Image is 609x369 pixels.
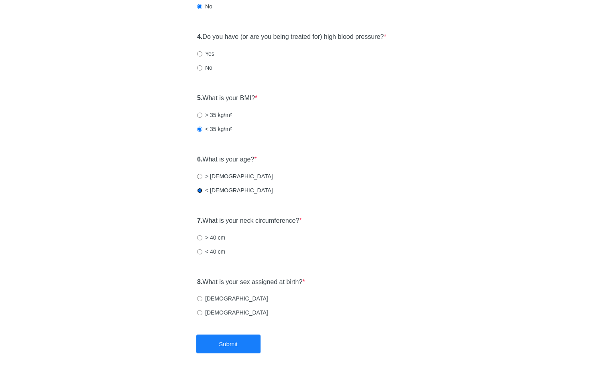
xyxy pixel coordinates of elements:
[197,156,202,163] strong: 6.
[197,125,232,133] label: < 35 kg/m²
[197,249,202,254] input: < 40 cm
[197,50,214,58] label: Yes
[197,294,268,302] label: [DEMOGRAPHIC_DATA]
[197,278,305,287] label: What is your sex assigned at birth?
[197,188,202,193] input: < [DEMOGRAPHIC_DATA]
[197,51,202,56] input: Yes
[197,174,202,179] input: > [DEMOGRAPHIC_DATA]
[197,94,257,103] label: What is your BMI?
[197,4,202,9] input: No
[197,186,273,194] label: < [DEMOGRAPHIC_DATA]
[197,155,257,164] label: What is your age?
[197,2,212,10] label: No
[197,32,386,42] label: Do you have (or are you being treated for) high blood pressure?
[197,248,225,256] label: < 40 cm
[197,234,225,242] label: > 40 cm
[197,278,202,285] strong: 8.
[197,235,202,240] input: > 40 cm
[196,335,261,353] button: Submit
[197,65,202,71] input: No
[197,296,202,301] input: [DEMOGRAPHIC_DATA]
[197,64,212,72] label: No
[197,113,202,118] input: > 35 kg/m²
[197,309,268,317] label: [DEMOGRAPHIC_DATA]
[197,95,202,101] strong: 5.
[197,217,202,224] strong: 7.
[197,172,273,180] label: > [DEMOGRAPHIC_DATA]
[197,127,202,132] input: < 35 kg/m²
[197,216,302,226] label: What is your neck circumference?
[197,310,202,315] input: [DEMOGRAPHIC_DATA]
[197,111,232,119] label: > 35 kg/m²
[197,33,202,40] strong: 4.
